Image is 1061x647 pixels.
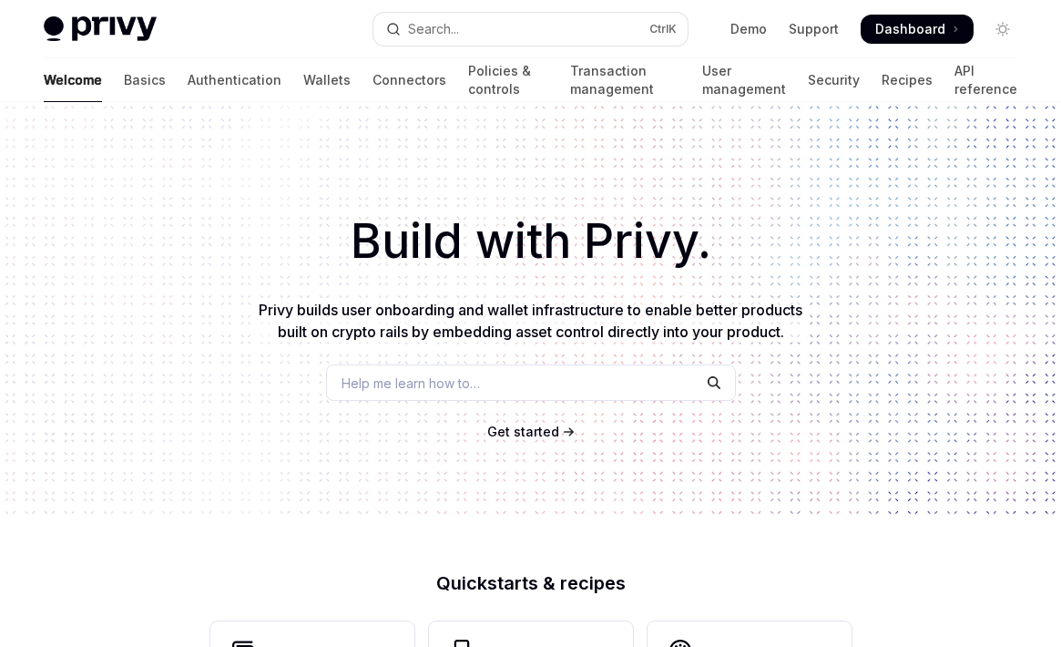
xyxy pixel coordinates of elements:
button: Toggle dark mode [988,15,1017,44]
a: Policies & controls [468,58,548,102]
span: Help me learn how to… [342,374,480,393]
a: Get started [487,423,559,441]
span: Dashboard [875,20,945,38]
h1: Build with Privy. [29,206,1032,277]
a: Transaction management [570,58,680,102]
a: Recipes [882,58,933,102]
a: Wallets [303,58,351,102]
a: User management [702,58,786,102]
a: Demo [730,20,767,38]
span: Get started [487,424,559,439]
a: Authentication [188,58,281,102]
a: Connectors [372,58,446,102]
div: Search... [408,18,459,40]
a: Dashboard [861,15,974,44]
a: Security [808,58,860,102]
span: Privy builds user onboarding and wallet infrastructure to enable better products built on crypto ... [259,301,802,341]
img: light logo [44,16,157,42]
a: API reference [954,58,1017,102]
h2: Quickstarts & recipes [210,574,852,592]
span: Ctrl K [649,22,677,36]
a: Welcome [44,58,102,102]
a: Support [789,20,839,38]
button: Open search [373,13,689,46]
a: Basics [124,58,166,102]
